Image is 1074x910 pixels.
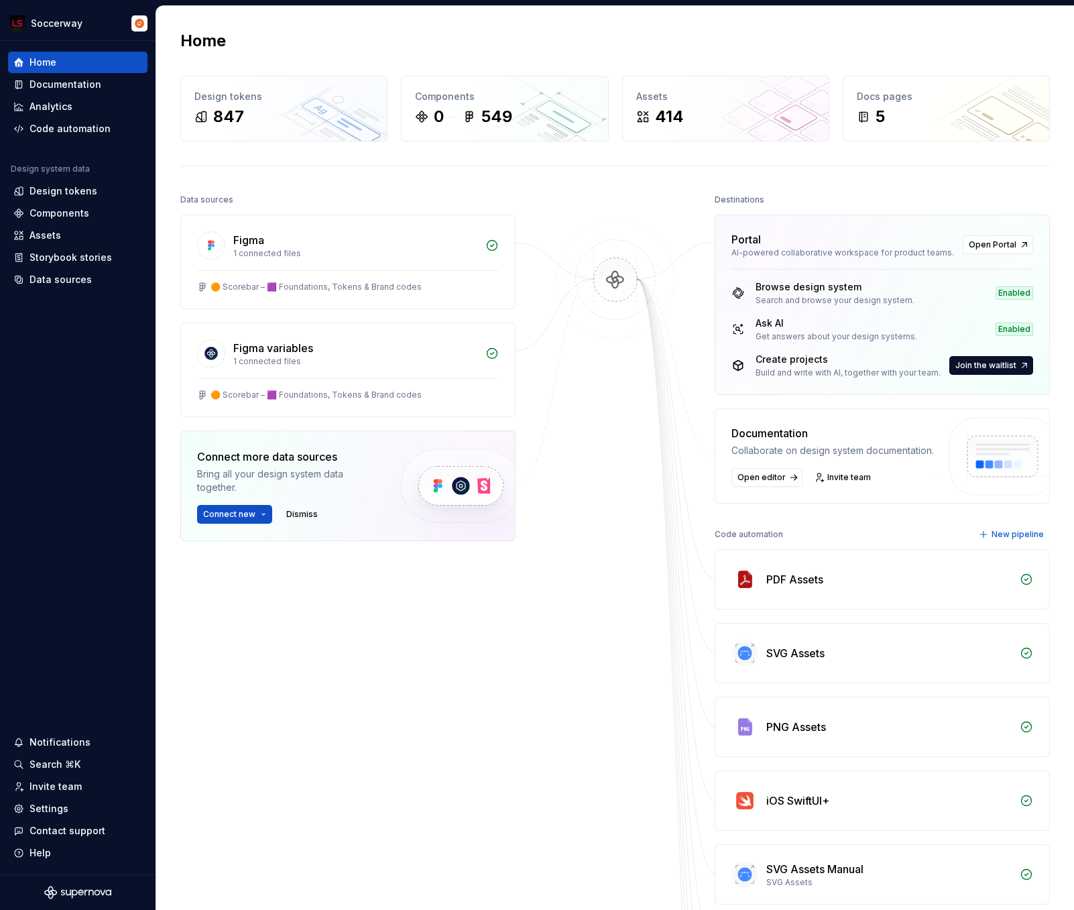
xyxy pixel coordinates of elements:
a: Documentation [8,74,147,95]
a: Open Portal [963,235,1033,254]
div: Figma variables [233,340,313,356]
div: Analytics [29,100,72,113]
div: Soccerway [31,17,82,30]
div: 549 [481,106,512,127]
img: SYMBIO Agency Designers [131,15,147,32]
div: Data sources [29,273,92,286]
div: AI-powered collaborative workspace for product teams. [731,247,955,258]
span: Open editor [737,472,786,483]
div: Storybook stories [29,251,112,264]
div: SVG Assets [766,645,825,661]
a: Assets [8,225,147,246]
button: Help [8,842,147,864]
div: Code automation [29,122,111,135]
div: SVG Assets Manual [766,861,863,877]
button: Contact support [8,820,147,842]
div: SVG Assets [766,877,1012,888]
div: Settings [29,802,68,815]
a: Docs pages5 [843,76,1050,141]
div: Connect more data sources [197,449,378,465]
div: Bring all your design system data together. [197,467,378,494]
div: 847 [213,106,244,127]
a: Code automation [8,118,147,139]
div: Docs pages [857,90,1036,103]
div: Search and browse your design system. [756,295,914,306]
a: Assets414 [622,76,829,141]
svg: Supernova Logo [44,886,111,899]
button: Search ⌘K [8,754,147,775]
div: Destinations [715,190,764,209]
a: Components0549 [401,76,608,141]
span: Open Portal [969,239,1016,250]
div: Enabled [996,323,1033,336]
span: New pipeline [992,529,1044,540]
a: Design tokens847 [180,76,387,141]
a: Data sources [8,269,147,290]
button: Join the waitlist [949,356,1033,375]
div: Portal [731,231,761,247]
img: 1cfd2711-9720-4cf8-9a0a-efdc1fe4f993.png [9,15,25,32]
span: Join the waitlist [955,360,1016,371]
a: Settings [8,798,147,819]
div: 0 [434,106,444,127]
a: Figma1 connected files🟠 Scorebar – 🟪 Foundations, Tokens & Brand codes [180,215,516,309]
a: Home [8,52,147,73]
div: Search ⌘K [29,758,80,771]
div: 🟠 Scorebar – 🟪 Foundations, Tokens & Brand codes [211,390,422,400]
div: Design tokens [29,184,97,198]
button: SoccerwaySYMBIO Agency Designers [3,9,153,38]
a: Open editor [731,468,802,487]
div: PDF Assets [766,571,823,587]
a: Storybook stories [8,247,147,268]
button: Dismiss [280,505,324,524]
div: Code automation [715,525,783,544]
span: Dismiss [286,509,318,520]
div: 🟠 Scorebar – 🟪 Foundations, Tokens & Brand codes [211,282,422,292]
div: Help [29,846,51,860]
div: PNG Assets [766,719,826,735]
div: Documentation [731,425,934,441]
div: Design system data [11,164,90,174]
div: Design tokens [194,90,373,103]
a: Analytics [8,96,147,117]
div: Contact support [29,824,105,838]
div: Collaborate on design system documentation. [731,444,934,457]
div: Build and write with AI, together with your team. [756,367,941,378]
div: Data sources [180,190,233,209]
a: Components [8,203,147,224]
div: Assets [29,229,61,242]
div: Create projects [756,353,941,366]
div: Enabled [996,286,1033,300]
div: Ask AI [756,317,917,330]
div: Figma [233,232,264,248]
a: Invite team [8,776,147,797]
a: Invite team [811,468,877,487]
button: Notifications [8,732,147,753]
div: Components [415,90,594,103]
div: Browse design system [756,280,914,294]
div: Get answers about your design systems. [756,331,917,342]
div: iOS SwiftUI+ [766,793,829,809]
div: Home [29,56,56,69]
span: Invite team [827,472,871,483]
div: 5 [876,106,885,127]
button: Connect new [197,505,272,524]
a: Design tokens [8,180,147,202]
div: Documentation [29,78,101,91]
h2: Home [180,30,226,52]
div: Invite team [29,780,82,793]
div: 1 connected files [233,356,477,367]
a: Figma variables1 connected files🟠 Scorebar – 🟪 Foundations, Tokens & Brand codes [180,323,516,417]
button: New pipeline [975,525,1050,544]
div: 1 connected files [233,248,477,259]
div: Components [29,207,89,220]
div: 414 [655,106,684,127]
div: Notifications [29,736,91,749]
span: Connect new [203,509,255,520]
div: Assets [636,90,815,103]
